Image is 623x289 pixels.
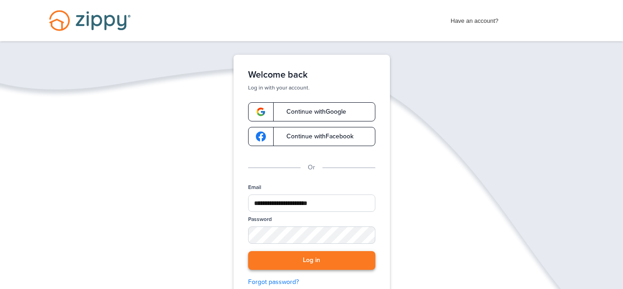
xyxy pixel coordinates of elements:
[451,11,498,26] span: Have an account?
[256,131,266,142] img: google-logo
[248,184,261,191] label: Email
[248,102,375,121] a: google-logoContinue withGoogle
[248,277,375,287] a: Forgot password?
[248,127,375,146] a: google-logoContinue withFacebook
[248,226,375,244] input: Password
[308,163,315,173] p: Or
[248,251,375,270] button: Log in
[248,69,375,80] h1: Welcome back
[248,215,272,223] label: Password
[248,84,375,91] p: Log in with your account.
[277,109,346,115] span: Continue with Google
[248,194,375,212] input: Email
[277,133,353,140] span: Continue with Facebook
[256,107,266,117] img: google-logo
